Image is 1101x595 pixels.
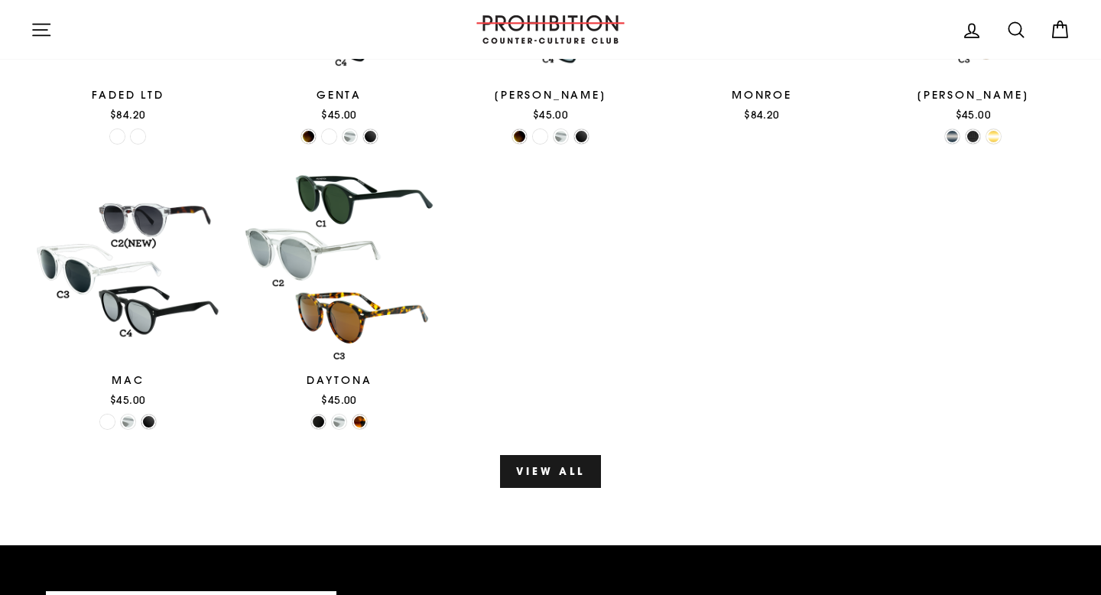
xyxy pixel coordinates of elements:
div: $45.00 [242,392,436,408]
div: $45.00 [242,107,436,122]
img: PROHIBITION COUNTER-CULTURE CLUB [474,15,627,44]
div: GENTA [242,87,436,103]
div: [PERSON_NAME] [453,87,648,103]
a: View all [500,455,601,487]
a: DAYTONA$45.00 [242,170,436,412]
div: $45.00 [31,392,225,408]
div: [PERSON_NAME] [876,87,1070,103]
div: MONROE [664,87,859,103]
div: $84.20 [664,107,859,122]
a: MAC$45.00 [31,170,225,412]
div: $84.20 [31,107,225,122]
div: FADED LTD [31,87,225,103]
div: DAYTONA [242,372,436,389]
div: $45.00 [876,107,1070,122]
div: $45.00 [453,107,648,122]
div: MAC [31,372,225,389]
